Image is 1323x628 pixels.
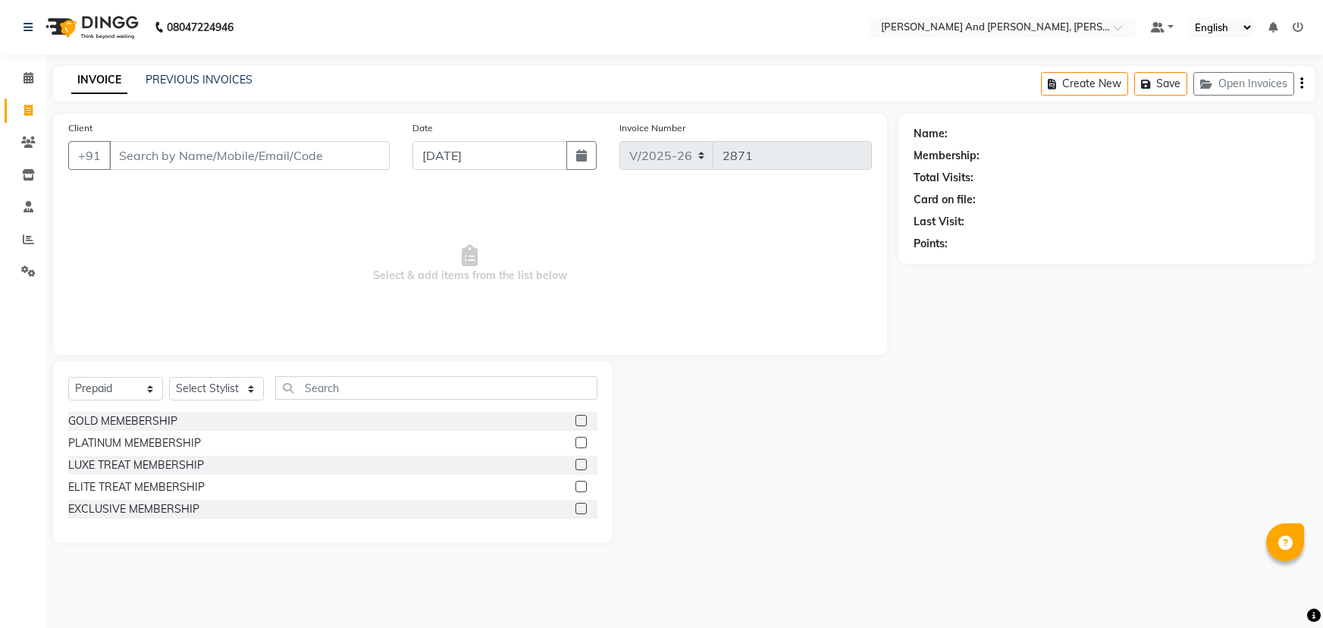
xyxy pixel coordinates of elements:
input: Search by Name/Mobile/Email/Code [109,141,390,170]
div: GOLD MEMEBERSHIP [68,413,177,429]
label: Client [68,121,92,135]
button: Open Invoices [1193,72,1294,96]
div: Name: [914,126,948,142]
div: EXCLUSIVE MEMBERSHIP [68,501,199,517]
div: Card on file: [914,192,976,208]
input: Search [275,376,597,400]
span: Select & add items from the list below [68,188,872,340]
button: Save [1134,72,1187,96]
div: Last Visit: [914,214,964,230]
iframe: chat widget [1259,567,1308,613]
div: PLATINUM MEMEBERSHIP [68,435,201,451]
label: Invoice Number [619,121,685,135]
div: LUXE TREAT MEMBERSHIP [68,457,204,473]
img: logo [39,6,143,49]
div: Points: [914,236,948,252]
a: INVOICE [71,67,127,94]
div: Membership: [914,148,980,164]
div: ELITE TREAT MEMBERSHIP [68,479,205,495]
button: +91 [68,141,111,170]
label: Date [412,121,433,135]
b: 08047224946 [167,6,234,49]
a: PREVIOUS INVOICES [146,73,252,86]
button: Create New [1041,72,1128,96]
div: Total Visits: [914,170,973,186]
